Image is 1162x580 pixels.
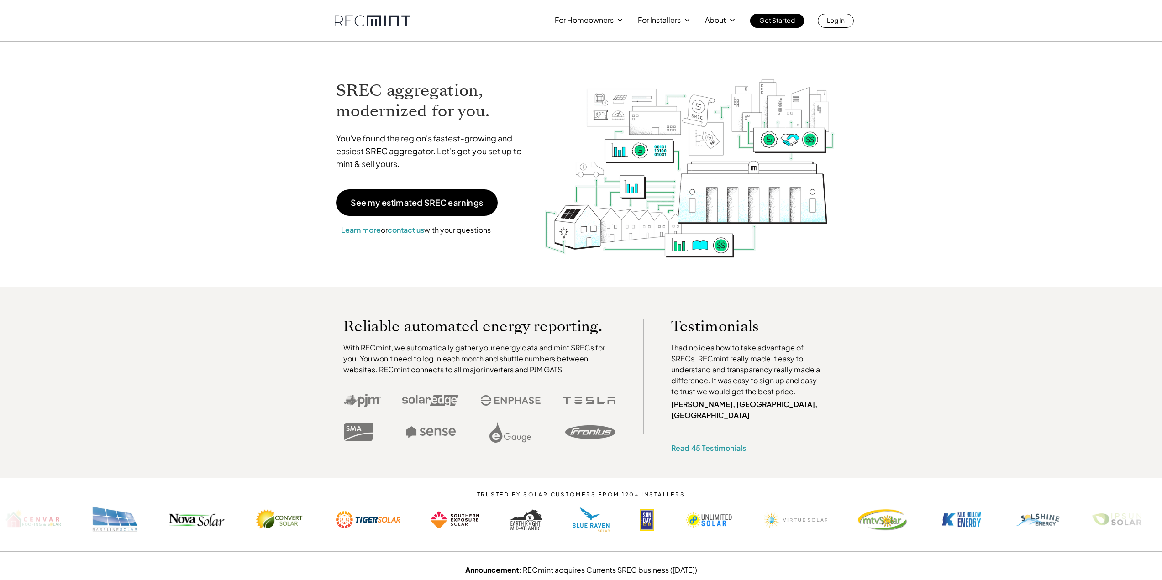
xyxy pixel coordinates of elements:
[343,342,615,375] p: With RECmint, we automatically gather your energy data and mint SRECs for you. You won't need to ...
[638,14,681,26] p: For Installers
[705,14,726,26] p: About
[465,565,519,575] strong: Announcement
[351,199,483,207] p: See my estimated SREC earnings
[544,55,835,260] img: RECmint value cycle
[671,319,807,333] p: Testimonials
[759,14,795,26] p: Get Started
[336,224,496,236] p: or with your questions
[449,491,713,498] p: TRUSTED BY SOLAR CUSTOMERS FROM 120+ INSTALLERS
[336,80,531,121] h1: SREC aggregation, modernized for you.
[465,565,697,575] a: Announcement: RECmint acquires Currents SREC business ([DATE])
[388,225,424,235] a: contact us
[671,443,746,453] a: Read 45 Testimonials
[750,14,804,28] a: Get Started
[336,189,498,216] a: See my estimated SREC earnings
[555,14,614,26] p: For Homeowners
[341,225,381,235] a: Learn more
[818,14,854,28] a: Log In
[343,319,615,333] p: Reliable automated energy reporting.
[671,399,825,421] p: [PERSON_NAME], [GEOGRAPHIC_DATA], [GEOGRAPHIC_DATA]
[671,342,825,397] p: I had no idea how to take advantage of SRECs. RECmint really made it easy to understand and trans...
[336,132,531,170] p: You've found the region's fastest-growing and easiest SREC aggregator. Let's get you set up to mi...
[827,14,845,26] p: Log In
